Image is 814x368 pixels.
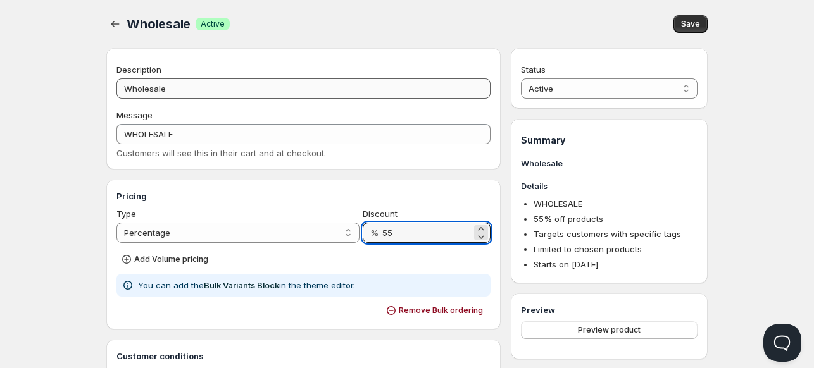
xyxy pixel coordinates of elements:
h3: Details [521,180,698,192]
a: Bulk Variants Block [204,280,279,290]
h3: Pricing [116,190,491,202]
span: Type [116,209,136,219]
span: Remove Bulk ordering [399,305,483,316]
span: WHOLESALE [534,199,582,209]
h3: Preview [521,304,698,316]
button: Remove Bulk ordering [381,302,491,319]
span: Save [681,19,700,29]
span: Starts on [DATE] [534,259,598,269]
button: Save [673,15,708,33]
span: % [370,228,379,238]
button: Add Volume pricing [116,250,216,268]
iframe: Help Scout Beacon - Open [763,324,801,362]
input: Private internal description [116,78,491,99]
span: Customers will see this in their cart and at checkout. [116,148,326,158]
span: Active [201,19,225,29]
span: Add Volume pricing [134,254,208,264]
button: Preview product [521,321,698,339]
span: 55 % off products [534,214,603,224]
h3: Wholesale [521,157,698,169]
span: Preview product [578,325,641,335]
span: Targets customers with specific tags [534,229,681,239]
span: Discount [363,209,398,219]
span: Status [521,64,546,75]
span: Description [116,64,161,75]
h1: Summary [521,134,698,147]
span: Limited to chosen products [534,244,642,254]
span: Wholesale [127,16,191,32]
h3: Customer conditions [116,350,491,362]
p: You can add the in the theme editor. [138,279,355,291]
span: Message [116,110,153,120]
